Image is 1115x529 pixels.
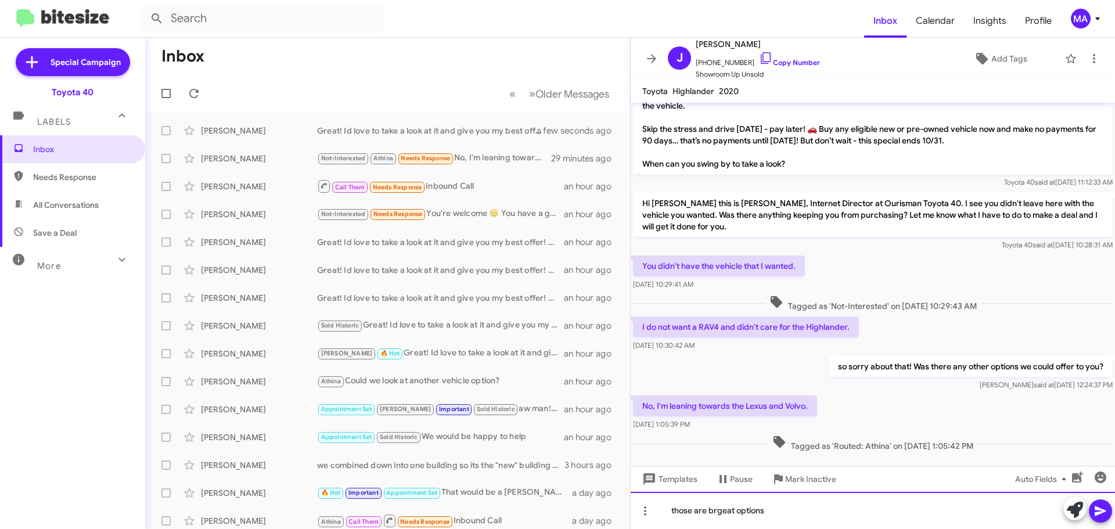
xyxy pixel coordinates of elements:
[201,376,317,387] div: [PERSON_NAME]
[1006,469,1080,490] button: Auto Fields
[201,515,317,527] div: [PERSON_NAME]
[980,380,1113,389] span: [PERSON_NAME] [DATE] 12:24:37 PM
[321,405,372,413] span: Appointment Set
[477,405,515,413] span: Sold Historic
[564,181,621,192] div: an hour ago
[348,489,379,496] span: Important
[677,49,683,67] span: J
[317,486,572,499] div: That would be a [PERSON_NAME] question. Ill have her text you
[317,179,564,193] div: Inbound Call
[1034,380,1054,389] span: said at
[317,319,564,332] div: Great! Id love to take a look at it and give you my best offer! Would you be able to come by this...
[564,320,621,332] div: an hour ago
[201,404,317,415] div: [PERSON_NAME]
[317,264,564,276] div: Great! Id love to take a look at it and give you my best offer! Would you be able to come by this...
[642,86,668,96] span: Toyota
[321,377,341,385] span: Athina
[380,405,431,413] span: [PERSON_NAME]
[1035,178,1055,186] span: said at
[321,210,366,218] span: Not-Interested
[631,492,1115,529] div: those are brgeat options
[317,207,564,221] div: You're welcome 😊 You have a great day as well
[633,395,817,416] p: No, I'm leaning towards the Lexus and Volvo.
[564,236,621,248] div: an hour ago
[335,183,365,191] span: Call Them
[317,402,564,416] div: aw man! I wish we could buy something like that. Unfortunately we have a 8 year cap on vehicles. ...
[633,341,695,350] span: [DATE] 10:30:42 AM
[564,348,621,359] div: an hour ago
[551,153,621,164] div: 29 minutes ago
[1071,9,1091,28] div: MA
[631,469,707,490] button: Templates
[201,264,317,276] div: [PERSON_NAME]
[373,154,393,162] span: Athina
[373,183,422,191] span: Needs Response
[564,292,621,304] div: an hour ago
[768,435,978,452] span: Tagged as 'Routed: Athina' on [DATE] 1:05:42 PM
[633,84,1113,174] p: Hi [PERSON_NAME] it's [PERSON_NAME], Internet Director at Ourisman Toyota 40. Thanks again for re...
[1002,240,1113,249] span: Toyota 40 [DATE] 10:28:31 AM
[522,82,616,106] button: Next
[33,227,77,239] span: Save a Deal
[564,459,621,471] div: 3 hours ago
[633,316,859,337] p: I do not want a RAV4 and didn't care for the Highlander.
[696,51,820,69] span: [PHONE_NUMBER]
[317,375,564,388] div: Could we look at another vehicle option?
[696,69,820,80] span: Showroom Up Unsold
[141,5,384,33] input: Search
[759,58,820,67] a: Copy Number
[991,48,1027,69] span: Add Tags
[907,4,964,38] span: Calendar
[386,489,437,496] span: Appointment Set
[317,292,564,304] div: Great! Id love to take a look at it and give you my best offer! Would you be able to come by this...
[317,513,572,528] div: Inbound Call
[37,261,61,271] span: More
[572,515,621,527] div: a day ago
[1015,469,1071,490] span: Auto Fields
[161,47,204,66] h1: Inbox
[321,433,372,441] span: Appointment Set
[1016,4,1061,38] a: Profile
[829,356,1113,377] p: so sorry about that! Was there any other options we could offer to you?
[564,264,621,276] div: an hour ago
[317,347,564,360] div: Great! Id love to take a look at it and give you my best offer! Would you be able to come by this...
[572,487,621,499] div: a day ago
[321,518,341,526] span: Athina
[633,420,690,429] span: [DATE] 1:05:39 PM
[380,433,418,441] span: Sold Historic
[317,430,564,444] div: We would be happy to help
[864,4,907,38] span: Inbox
[201,181,317,192] div: [PERSON_NAME]
[564,404,621,415] div: an hour ago
[33,143,132,155] span: Inbox
[201,459,317,471] div: [PERSON_NAME]
[37,117,71,127] span: Labels
[321,489,341,496] span: 🔥 Hot
[317,236,564,248] div: Great! Id love to take a look at it and give you my best offer! Would you be able to come by this...
[373,210,423,218] span: Needs Response
[317,125,551,136] div: Great! Id love to take a look at it and give you my best offer! Would you be able to come by this...
[401,154,450,162] span: Needs Response
[564,208,621,220] div: an hour ago
[317,459,564,471] div: we combined down into one building so its the "new" building in the middle across from APG bank
[348,518,379,526] span: Call Them
[51,56,121,68] span: Special Campaign
[317,152,551,165] div: No, I'm leaning towards the Lexus and Volvo.
[633,193,1113,237] p: Hi [PERSON_NAME] this is [PERSON_NAME], Internet Director at Ourisman Toyota 40. I see you didn't...
[730,469,753,490] span: Pause
[964,4,1016,38] a: Insights
[551,125,621,136] div: a few seconds ago
[321,154,366,162] span: Not-Interested
[201,236,317,248] div: [PERSON_NAME]
[707,469,762,490] button: Pause
[503,82,616,106] nav: Page navigation example
[321,350,373,357] span: [PERSON_NAME]
[1033,240,1053,249] span: said at
[564,376,621,387] div: an hour ago
[719,86,739,96] span: 2020
[33,199,99,211] span: All Conversations
[785,469,836,490] span: Mark Inactive
[201,348,317,359] div: [PERSON_NAME]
